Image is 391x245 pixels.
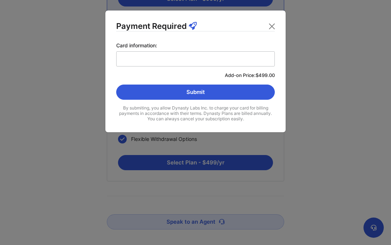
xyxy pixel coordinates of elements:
[116,85,275,100] button: Submit
[116,72,275,79] div: Add-on Price: $499.00
[120,55,271,62] iframe: Secure card payment input frame
[266,21,278,32] button: Close
[116,105,275,121] div: By submiting, you allow Dynasty Labs Inc. to charge your card for billing payments in accordance ...
[116,42,275,48] span: Card information:
[116,21,197,31] span: Payment Required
